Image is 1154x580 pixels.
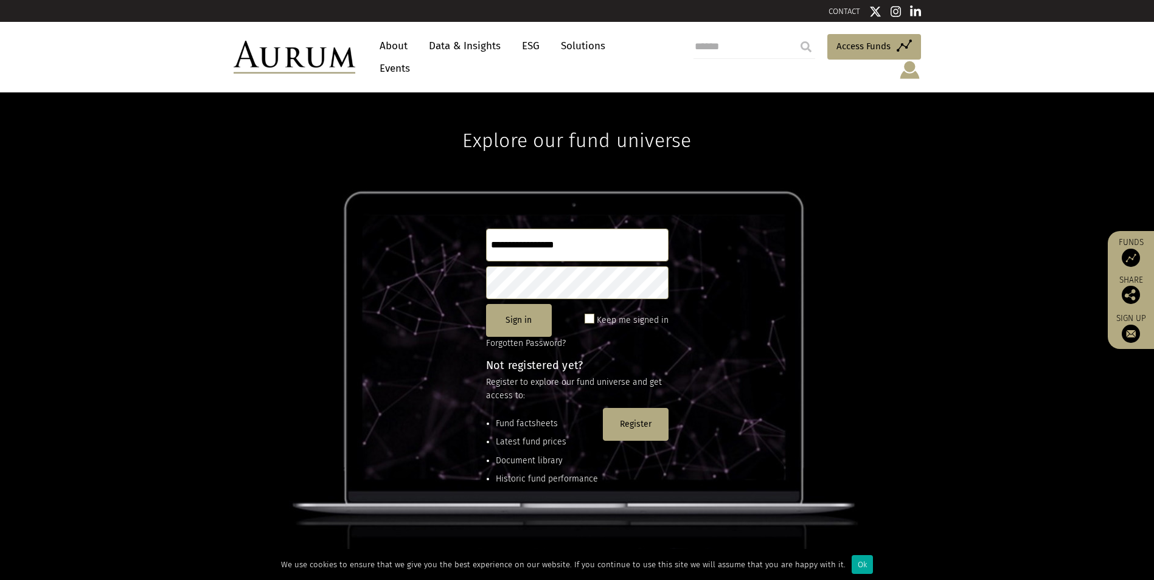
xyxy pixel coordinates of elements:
a: Events [374,57,410,80]
a: Data & Insights [423,35,507,57]
h4: Not registered yet? [486,360,669,371]
p: Register to explore our fund universe and get access to: [486,376,669,403]
button: Sign in [486,304,552,337]
a: Access Funds [827,34,921,60]
img: Share this post [1122,286,1140,304]
a: Funds [1114,237,1148,267]
a: Sign up [1114,313,1148,343]
input: Submit [794,35,818,59]
img: Linkedin icon [910,5,921,18]
a: Forgotten Password? [486,338,566,348]
label: Keep me signed in [597,313,669,328]
li: Fund factsheets [496,417,598,430]
img: account-icon.svg [899,60,921,80]
div: Share [1114,276,1148,304]
li: Document library [496,454,598,468]
a: Solutions [555,35,611,57]
a: CONTACT [829,7,860,16]
li: Historic fund performance [496,472,598,486]
img: Instagram icon [891,5,902,18]
span: Access Funds [836,39,891,54]
div: Ok [852,555,873,574]
button: Register [603,408,669,441]
a: ESG [516,35,546,57]
h1: Explore our fund universe [462,92,691,152]
li: Latest fund prices [496,435,598,449]
img: Sign up to our newsletter [1122,325,1140,343]
img: Twitter icon [869,5,881,18]
img: Access Funds [1122,249,1140,267]
img: Aurum [234,41,355,74]
a: About [374,35,414,57]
